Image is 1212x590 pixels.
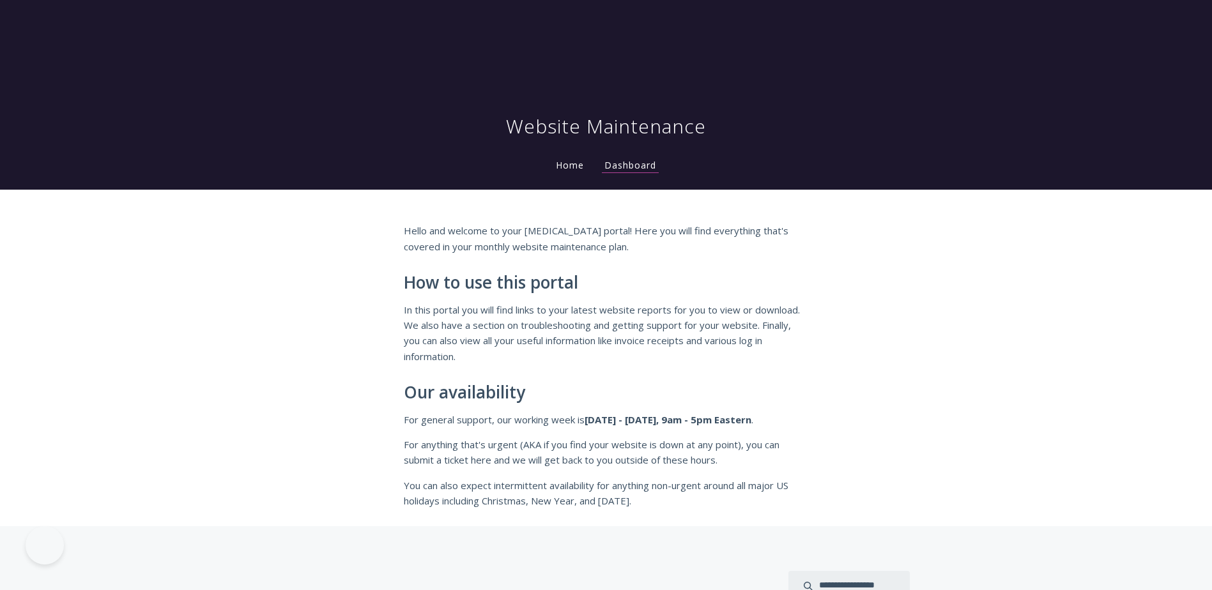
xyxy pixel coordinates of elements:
[602,159,659,173] a: Dashboard
[404,302,809,365] p: In this portal you will find links to your latest website reports for you to view or download. We...
[404,412,809,427] p: For general support, our working week is .
[585,413,751,426] strong: [DATE] - [DATE], 9am - 5pm Eastern
[553,159,587,171] a: Home
[506,114,706,139] h1: Website Maintenance
[404,437,809,468] p: For anything that's urgent (AKA if you find your website is down at any point), you can submit a ...
[404,273,809,292] h2: How to use this portal
[404,223,809,254] p: Hello and welcome to your [MEDICAL_DATA] portal! Here you will find everything that's covered in ...
[26,526,64,564] iframe: Toggle Customer Support
[404,478,809,509] p: You can also expect intermittent availability for anything non-urgent around all major US holiday...
[404,383,809,402] h2: Our availability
